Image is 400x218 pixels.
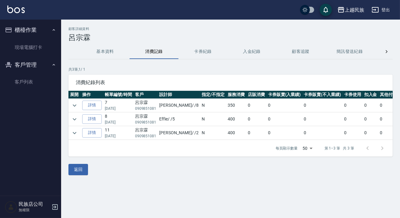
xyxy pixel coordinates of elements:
td: 0 [246,99,266,112]
button: 卡券紀錄 [178,44,227,59]
p: [DATE] [105,120,132,125]
button: 入金紀錄 [227,44,276,59]
button: 客戶管理 [2,57,59,73]
button: expand row [70,101,79,110]
td: 0 [302,99,343,112]
a: 詳情 [82,101,102,110]
td: Effie / /5 [158,113,200,126]
div: 上越民族 [345,6,364,14]
th: 客戶 [134,91,158,99]
p: [DATE] [105,106,132,111]
td: 11 [103,126,134,140]
th: 卡券使用 [343,91,363,99]
th: 操作 [81,91,103,99]
td: 0 [343,99,363,112]
th: 扣入金 [363,91,379,99]
p: 無權限 [19,207,50,213]
td: 0 [363,113,379,126]
button: 基本資料 [81,44,130,59]
span: 消費紀錄列表 [76,79,385,86]
button: save [320,4,332,16]
button: 返回 [68,164,88,175]
p: 0909851081 [135,133,156,139]
div: 50 [300,140,315,157]
td: 0 [246,113,266,126]
td: 0 [343,126,363,140]
td: 0 [246,126,266,140]
td: 8 [103,113,134,126]
button: 櫃檯作業 [2,22,59,38]
th: 卡券販賣(不入業績) [302,91,343,99]
th: 店販消費 [246,91,266,99]
td: 呂宗霖 [134,126,158,140]
button: 上越民族 [335,4,367,16]
th: 卡券販賣(入業績) [266,91,303,99]
td: 呂宗霖 [134,99,158,112]
td: 400 [226,126,246,140]
button: expand row [70,128,79,138]
td: 0 [266,113,303,126]
td: 呂宗霖 [134,113,158,126]
img: Person [5,201,17,213]
td: N [200,99,226,112]
h2: 顧客詳細資料 [68,27,393,31]
button: 顧客追蹤 [276,44,325,59]
img: Logo [7,6,25,13]
td: 7 [103,99,134,112]
td: 0 [302,126,343,140]
td: 0 [363,126,379,140]
td: N [200,113,226,126]
td: [PERSON_NAME] / /8 [158,99,200,112]
button: expand row [70,115,79,124]
h3: 呂宗霖 [68,33,393,42]
th: 服務消費 [226,91,246,99]
h5: 民族店公司 [19,201,50,207]
a: 詳情 [82,114,102,124]
th: 指定/不指定 [200,91,226,99]
td: 0 [266,99,303,112]
td: 0 [266,126,303,140]
p: 第 1–3 筆 共 3 筆 [325,146,354,151]
button: 登出 [369,4,393,16]
p: 0909851081 [135,120,156,125]
td: N [200,126,226,140]
td: 0 [302,113,343,126]
td: 350 [226,99,246,112]
td: 0 [363,99,379,112]
td: 0 [343,113,363,126]
p: 0909851081 [135,106,156,111]
p: 每頁顯示數量 [276,146,298,151]
a: 詳情 [82,128,102,138]
td: 400 [226,113,246,126]
p: [DATE] [105,133,132,139]
a: 現場電腦打卡 [2,40,59,54]
p: 共 3 筆, 1 / 1 [68,67,393,72]
a: 客戶列表 [2,75,59,89]
th: 設計師 [158,91,200,99]
td: [PERSON_NAME] / /2 [158,126,200,140]
th: 帳單編號/時間 [103,91,134,99]
button: 簡訊發送紀錄 [325,44,374,59]
button: 消費記錄 [130,44,178,59]
th: 展開 [68,91,81,99]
